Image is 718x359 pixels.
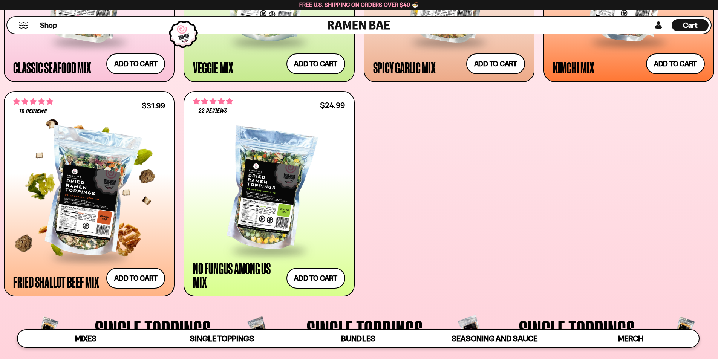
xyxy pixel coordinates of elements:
span: Free U.S. Shipping on Orders over $40 🍜 [299,1,419,8]
button: Add to cart [106,268,165,289]
div: Cart [672,17,709,34]
a: Single Toppings [154,330,290,347]
div: No Fungus Among Us Mix [193,261,282,289]
button: Add to cart [646,53,705,74]
span: Seasoning and Sauce [452,334,537,343]
div: Kimchi Mix [553,61,594,74]
span: 22 reviews [199,108,227,114]
div: $31.99 [142,102,165,109]
a: Bundles [290,330,426,347]
a: 4.82 stars 22 reviews $24.99 No Fungus Among Us Mix Add to cart [184,91,354,297]
a: 4.82 stars 79 reviews $31.99 Fried Shallot Beef Mix Add to cart [4,91,175,297]
button: Add to cart [286,268,345,289]
span: 4.82 stars [13,97,53,107]
span: Single Toppings [190,334,254,343]
span: Bundles [341,334,375,343]
a: Seasoning and Sauce [426,330,562,347]
span: Mixes [75,334,96,343]
div: Classic Seafood Mix [13,61,91,74]
div: Fried Shallot Beef Mix [13,275,99,289]
a: Shop [40,19,57,31]
button: Add to cart [286,53,345,74]
button: Add to cart [466,53,525,74]
a: Merch [563,330,699,347]
a: Mixes [18,330,154,347]
span: Single Toppings [95,316,211,344]
button: Mobile Menu Trigger [18,22,29,29]
div: $24.99 [320,102,345,109]
div: Spicy Garlic Mix [373,61,436,74]
span: Cart [683,21,698,30]
span: 4.82 stars [193,96,233,106]
span: Single Toppings [519,316,635,344]
button: Add to cart [106,53,165,74]
span: 79 reviews [19,108,47,115]
span: Merch [618,334,643,343]
span: Single Toppings [307,316,423,344]
div: Veggie Mix [193,61,233,74]
span: Shop [40,20,57,31]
